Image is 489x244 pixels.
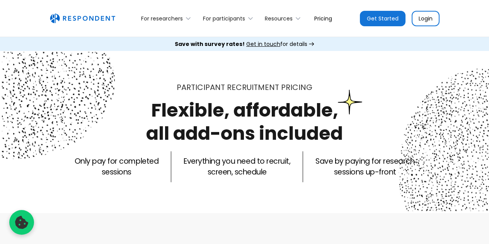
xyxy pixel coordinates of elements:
[137,9,198,27] div: For researchers
[146,97,343,146] h1: Flexible, affordable, all add-ons included
[175,40,307,48] div: for details
[184,156,290,178] p: Everything you need to recruit, screen, schedule
[203,15,245,22] div: For participants
[50,14,115,24] a: home
[75,156,158,178] p: Only pay for completed sessions
[198,9,260,27] div: For participants
[261,9,308,27] div: Resources
[50,14,115,24] img: Untitled UI logotext
[308,9,338,27] a: Pricing
[141,15,183,22] div: For researchers
[412,11,440,26] a: Login
[281,82,312,93] span: PRICING
[265,15,293,22] div: Resources
[246,40,280,48] span: Get in touch
[175,40,245,48] strong: Save with survey rates!
[360,11,406,26] a: Get Started
[177,82,279,93] span: Participant recruitment
[315,156,414,178] p: Save by paying for research sessions up-front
